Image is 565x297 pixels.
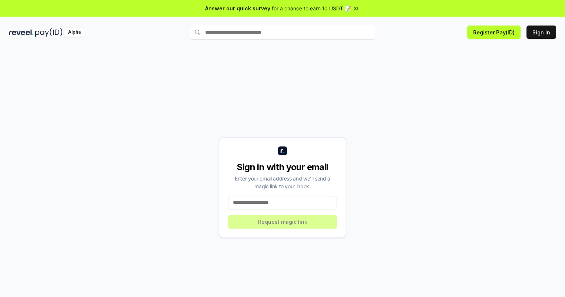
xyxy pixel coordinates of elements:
div: Sign in with your email [228,161,337,173]
span: for a chance to earn 10 USDT 📝 [272,4,351,12]
img: logo_small [278,146,287,155]
button: Register Pay(ID) [467,26,521,39]
img: reveel_dark [9,28,34,37]
div: Alpha [64,28,85,37]
img: pay_id [35,28,63,37]
span: Answer our quick survey [205,4,270,12]
div: Enter your email address and we’ll send a magic link to your inbox. [228,175,337,190]
button: Sign In [526,26,556,39]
